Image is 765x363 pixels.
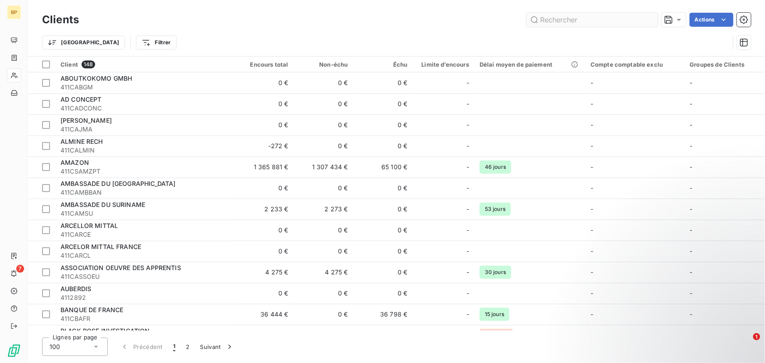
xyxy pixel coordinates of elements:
td: 0 € [294,135,353,157]
span: - [466,226,469,235]
span: 411CABGM [60,83,229,92]
td: 1 307 434 € [294,157,353,178]
span: AD CONCEPT [60,96,102,103]
span: - [690,100,693,107]
span: - [690,79,693,86]
span: - [591,142,593,149]
td: 0 € [294,304,353,325]
span: - [591,205,593,213]
span: - [466,205,469,214]
span: 53 jours [480,203,511,216]
span: ARCELLOR MITTAL [60,222,118,229]
span: - [591,184,593,192]
td: 0 € [234,114,294,135]
span: - [466,121,469,129]
span: 148 [82,60,95,68]
span: AUBERDIS [60,285,91,292]
span: - [591,79,593,86]
td: 0 € [234,241,294,262]
span: 411CADCONC [60,104,229,113]
td: 0 € [234,93,294,114]
span: - [690,142,693,149]
span: [PERSON_NAME] [60,117,112,124]
span: AMBASSADE DU [GEOGRAPHIC_DATA] [60,180,176,187]
td: 0 € [234,72,294,93]
span: - [591,268,593,276]
span: - [690,163,693,171]
div: BP [7,5,21,19]
span: 411CALMIN [60,146,229,155]
span: 411CARCE [60,230,229,239]
td: 0 € [294,325,353,346]
span: - [466,100,469,108]
span: 1 [173,342,175,351]
span: - [591,247,593,255]
span: - [690,121,693,128]
img: Logo LeanPay [7,344,21,358]
td: 0 € [234,220,294,241]
td: 0 € [234,283,294,304]
td: 2 273 € [294,199,353,220]
td: 0 € [234,325,294,346]
td: 1 365 881 € [234,157,294,178]
button: Filtrer [136,36,176,50]
span: - [466,78,469,87]
td: 36 444 € [234,304,294,325]
span: - [591,100,593,107]
span: - [466,310,469,319]
td: 0 € [353,283,413,304]
span: - [466,163,469,171]
span: BLACK ROSE INVESTIGATION [60,327,150,335]
span: 15 jours [480,308,509,321]
span: 411CASSOEU [60,272,229,281]
button: 1 [168,338,181,356]
td: -272 € [234,135,294,157]
span: - [690,268,693,276]
td: 0 € [353,199,413,220]
td: 0 € [353,114,413,135]
span: - [690,226,693,234]
td: 0 € [353,135,413,157]
span: - [466,247,469,256]
button: Précédent [115,338,168,356]
span: AMAZON [60,159,89,166]
span: 411CSAMZPT [60,167,229,176]
span: - [690,184,693,192]
td: 0 € [294,178,353,199]
td: 0 € [353,93,413,114]
button: [GEOGRAPHIC_DATA] [42,36,125,50]
span: 4112892 [60,293,229,302]
span: ASSOCIATION OEUVRE DES APPRENTIS [60,264,181,271]
span: AMBASSADE DU SURINAME [60,201,145,208]
span: - [466,142,469,150]
td: 4 275 € [234,262,294,283]
span: 411CARCL [60,251,229,260]
span: 411CBAFR [60,314,229,323]
span: ALMINE RECH [60,138,103,145]
span: ABOUTKOKOMO GMBH [60,75,132,82]
span: - [591,163,593,171]
td: 0 € [353,325,413,346]
span: 411CAJMA [60,125,229,134]
span: - [466,268,469,277]
td: 0 € [294,72,353,93]
iframe: Intercom notifications message [590,278,765,339]
span: 100 [50,342,60,351]
input: Rechercher [527,13,658,27]
span: BANQUE DE FRANCE [60,306,123,313]
span: 30 jours [480,266,511,279]
td: 0 € [353,220,413,241]
td: 2 233 € [234,199,294,220]
div: Non-échu [299,61,348,68]
button: 2 [181,338,195,356]
td: 0 € [353,178,413,199]
span: - [690,247,693,255]
span: 7 [16,265,24,273]
td: 0 € [294,241,353,262]
td: 0 € [353,72,413,93]
td: 4 275 € [294,262,353,283]
span: ARCELOR MITTAL FRANCE [60,243,141,250]
span: 411CAMSU [60,209,229,218]
div: Délai moyen de paiement [480,61,580,68]
div: Groupes de Clients [690,61,760,68]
